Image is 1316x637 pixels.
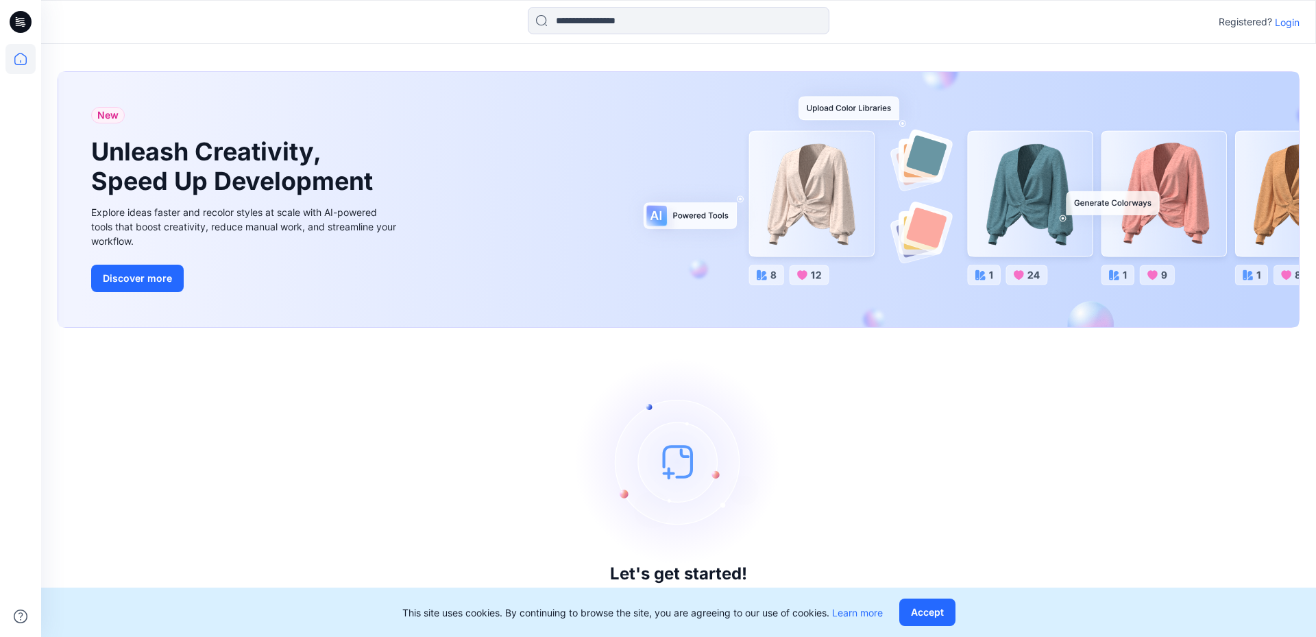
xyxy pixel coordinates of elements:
span: New [97,107,119,123]
p: Login [1275,15,1300,29]
div: Explore ideas faster and recolor styles at scale with AI-powered tools that boost creativity, red... [91,205,400,248]
a: Learn more [832,607,883,618]
h1: Unleash Creativity, Speed Up Development [91,137,379,196]
p: This site uses cookies. By continuing to browse the site, you are agreeing to our use of cookies. [402,605,883,620]
p: Registered? [1219,14,1272,30]
a: Discover more [91,265,400,292]
img: empty-state-image.svg [576,359,781,564]
button: Discover more [91,265,184,292]
button: Accept [899,599,955,626]
h3: Let's get started! [610,564,747,584]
